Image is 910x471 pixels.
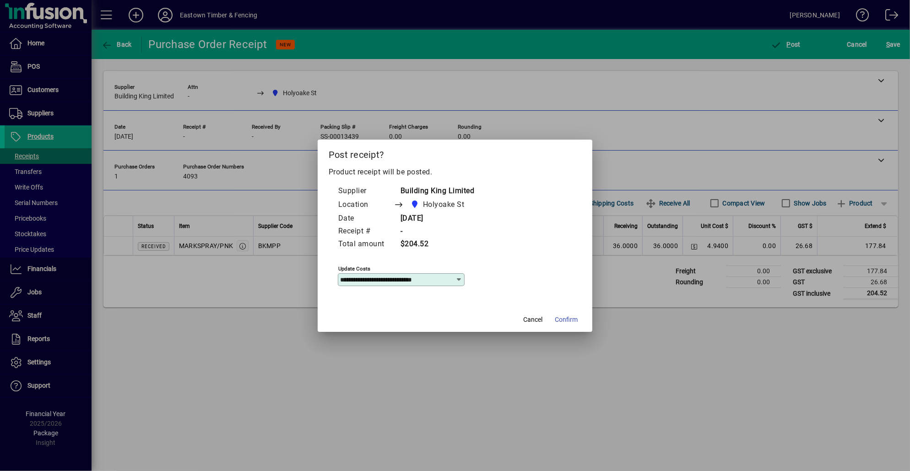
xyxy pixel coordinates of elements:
[555,315,578,325] span: Confirm
[551,312,581,328] button: Confirm
[338,225,394,238] td: Receipt #
[394,212,482,225] td: [DATE]
[338,185,394,198] td: Supplier
[338,198,394,212] td: Location
[338,238,394,251] td: Total amount
[394,238,482,251] td: $204.52
[408,198,468,211] span: Holyoake St
[394,185,482,198] td: Building King Limited
[338,212,394,225] td: Date
[523,315,542,325] span: Cancel
[329,167,581,178] p: Product receipt will be posted.
[338,265,370,271] mat-label: Update costs
[394,225,482,238] td: -
[423,199,465,210] span: Holyoake St
[318,140,592,166] h2: Post receipt?
[518,312,547,328] button: Cancel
